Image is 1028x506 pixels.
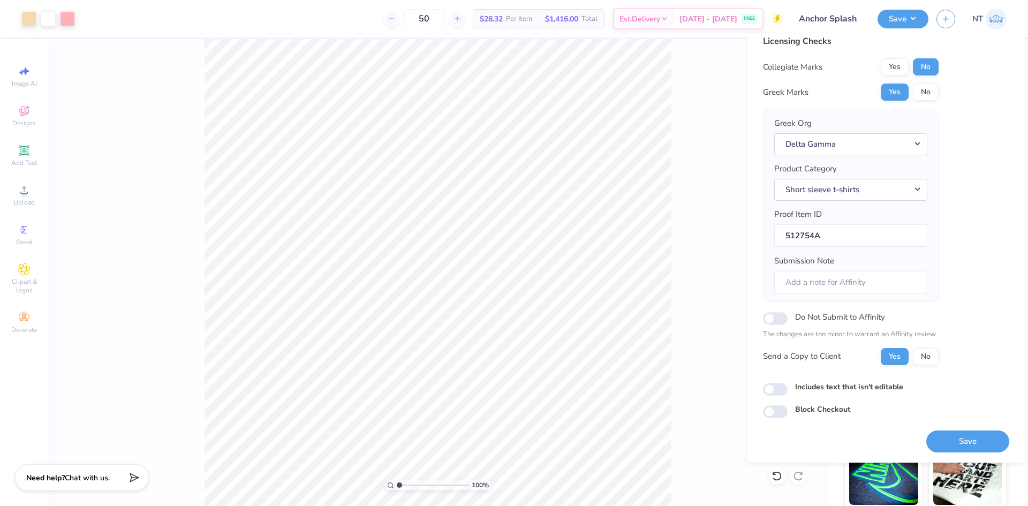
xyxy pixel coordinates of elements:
span: 100 % [472,480,489,490]
span: Total [581,13,598,25]
img: Glow in the Dark Ink [849,451,918,505]
button: No [913,58,939,75]
span: Add Text [11,158,37,167]
label: Block Checkout [795,404,850,415]
label: Product Category [774,163,837,175]
label: Do Not Submit to Affinity [795,310,885,324]
span: Designs [12,119,36,127]
button: No [913,84,939,101]
div: Licensing Checks [763,35,939,48]
input: – – [403,9,445,28]
img: Nestor Talens [986,9,1007,29]
span: Upload [13,198,35,207]
span: Image AI [12,79,37,88]
button: Short sleeve t-shirts [774,179,927,201]
span: Clipart & logos [5,277,43,294]
a: NT [972,9,1007,29]
button: Yes [881,84,909,101]
button: Delta Gamma [774,133,927,155]
img: Water based Ink [933,451,1002,505]
div: Collegiate Marks [763,61,822,73]
button: Yes [881,348,909,365]
span: $28.32 [480,13,503,25]
div: Greek Marks [763,86,808,99]
label: Greek Org [774,117,812,130]
button: Yes [881,58,909,75]
p: The changes are too minor to warrant an Affinity review. [763,329,939,340]
button: Save [926,431,1009,452]
label: Includes text that isn't editable [795,381,903,392]
strong: Need help? [26,473,65,483]
span: [DATE] - [DATE] [679,13,737,25]
input: Untitled Design [791,8,870,29]
span: NT [972,13,983,25]
div: Send a Copy to Client [763,350,841,362]
label: Proof Item ID [774,208,822,221]
span: Est. Delivery [619,13,660,25]
span: FREE [744,15,755,22]
span: Greek [16,238,33,246]
button: Save [878,10,928,28]
span: Decorate [11,326,37,334]
span: Per Item [506,13,532,25]
input: Add a note for Affinity [774,271,927,294]
span: Chat with us. [65,473,110,483]
button: No [913,348,939,365]
label: Submission Note [774,255,834,267]
span: $1,416.00 [545,13,578,25]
